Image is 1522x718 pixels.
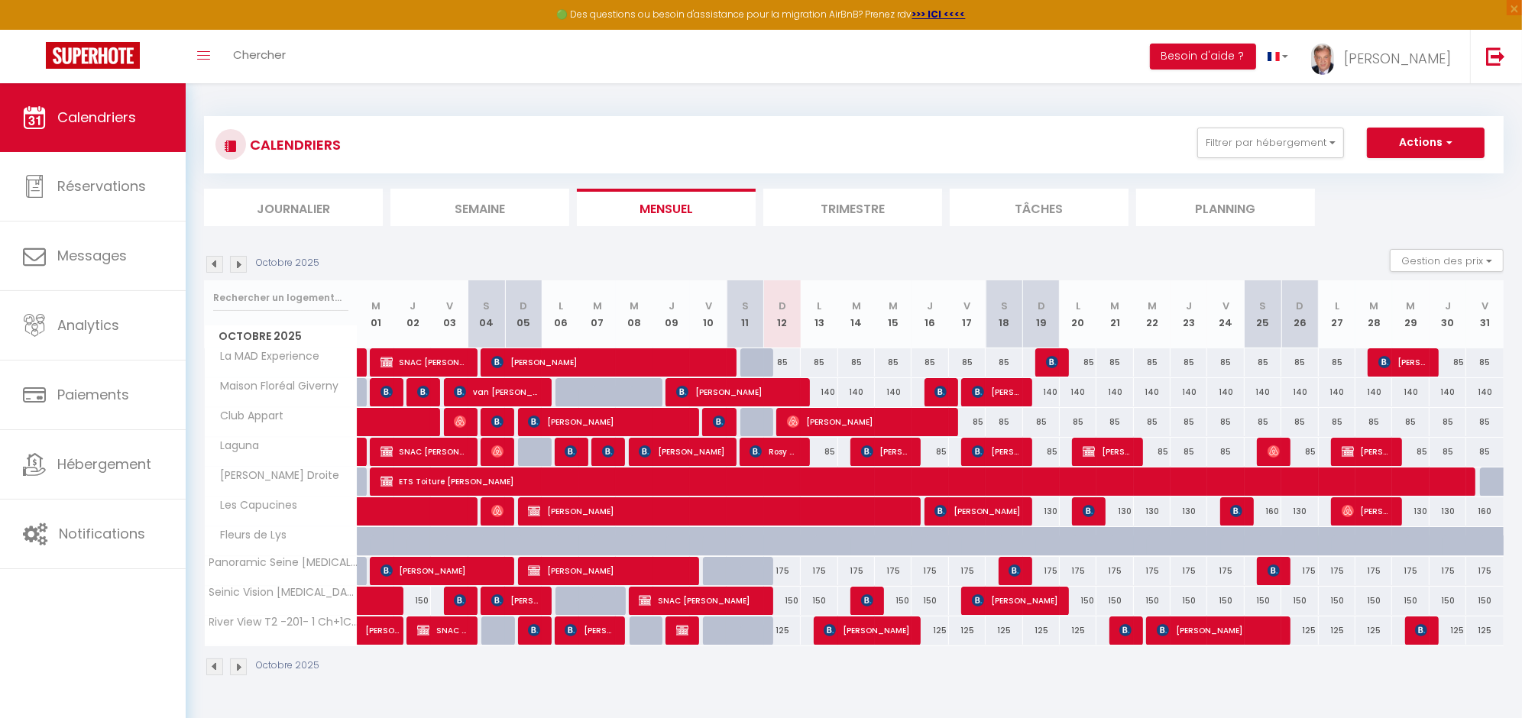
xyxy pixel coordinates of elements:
span: [PERSON_NAME] [861,586,873,615]
div: 175 [875,557,912,585]
div: 130 [1096,497,1133,526]
span: [PERSON_NAME] [1083,437,1132,466]
th: 23 [1171,280,1207,348]
div: 150 [1355,587,1392,615]
span: Réservations [57,176,146,196]
div: 85 [1207,348,1244,377]
div: 130 [1023,497,1060,526]
div: 85 [1023,408,1060,436]
div: 85 [1134,408,1171,436]
abbr: S [1001,299,1008,313]
div: 175 [1171,557,1207,585]
span: [PERSON_NAME] [491,407,504,436]
div: 85 [801,438,837,466]
th: 19 [1023,280,1060,348]
abbr: M [852,299,861,313]
img: Super Booking [46,42,140,69]
abbr: S [742,299,749,313]
th: 11 [727,280,763,348]
div: 150 [875,587,912,615]
div: 85 [875,348,912,377]
abbr: D [1038,299,1045,313]
div: 130 [1171,497,1207,526]
div: 130 [1430,497,1466,526]
button: Filtrer par hébergement [1197,128,1344,158]
abbr: M [1369,299,1378,313]
div: 130 [1392,497,1429,526]
div: 150 [1319,587,1355,615]
div: 85 [1281,438,1318,466]
div: 150 [912,587,948,615]
div: 150 [801,587,837,615]
div: 175 [1392,557,1429,585]
abbr: V [705,299,712,313]
span: [PERSON_NAME] [1046,348,1058,377]
div: 140 [1171,378,1207,406]
div: 150 [764,587,801,615]
div: 140 [1207,378,1244,406]
span: Hébergement [57,454,151,474]
li: Semaine [390,189,569,226]
th: 22 [1134,280,1171,348]
div: 125 [1466,616,1504,645]
li: Mensuel [577,189,756,226]
th: 26 [1281,280,1318,348]
div: 150 [1134,587,1171,615]
div: 85 [1245,348,1281,377]
div: 85 [1392,438,1429,466]
abbr: V [446,299,453,313]
span: Rosy Ndo [750,437,798,466]
th: 14 [838,280,875,348]
th: 28 [1355,280,1392,348]
span: [PERSON_NAME] [1268,556,1280,585]
div: 175 [1466,557,1504,585]
span: [PERSON_NAME] [417,377,429,406]
div: 175 [1060,557,1096,585]
span: Fleurs de Lys [207,527,291,544]
div: 160 [1245,497,1281,526]
div: 130 [1281,497,1318,526]
span: Analytics [57,315,119,335]
span: QuynhChau Ha [491,496,504,526]
th: 09 [653,280,690,348]
span: River View T2 -201- 1 Ch+1Convert 4 Pers [207,616,360,628]
span: Les Capucines [207,497,302,514]
span: [PERSON_NAME] [676,377,798,406]
th: 13 [801,280,837,348]
div: 85 [1319,348,1355,377]
div: 140 [1060,378,1096,406]
abbr: D [520,299,527,313]
span: Panoramic Seine [MEDICAL_DATA] -202- 2 Ch 3 Lits 1 convert 6 Adultes 2 enfants [207,557,360,568]
span: Maison Floréal Giverny [207,378,343,395]
div: 85 [949,348,986,377]
div: 85 [1430,408,1466,436]
div: 85 [1466,438,1504,466]
div: 85 [838,348,875,377]
span: SNAC [PERSON_NAME] [639,586,761,615]
span: JMarc Frolich [1083,496,1095,526]
div: 125 [1060,616,1096,645]
div: 85 [1171,408,1207,436]
div: 175 [949,557,986,585]
th: 31 [1466,280,1504,348]
span: [PERSON_NAME] [528,556,687,585]
span: van [PERSON_NAME] [454,377,539,406]
span: [PERSON_NAME] [528,616,540,645]
div: 85 [949,408,986,436]
span: [PERSON_NAME] [365,608,400,637]
li: Journalier [204,189,383,226]
abbr: M [1148,299,1157,313]
abbr: V [963,299,970,313]
div: 140 [1134,378,1171,406]
span: [PERSON_NAME] [454,586,466,615]
p: Octobre 2025 [256,256,319,270]
div: 130 [1134,497,1171,526]
span: [PERSON_NAME] [972,377,1021,406]
span: [PERSON_NAME] [1157,616,1279,645]
div: 125 [1281,616,1318,645]
div: 175 [764,557,801,585]
span: kerim son [934,377,947,406]
div: 85 [1281,408,1318,436]
abbr: J [1186,299,1192,313]
span: [PERSON_NAME] [1415,616,1427,645]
